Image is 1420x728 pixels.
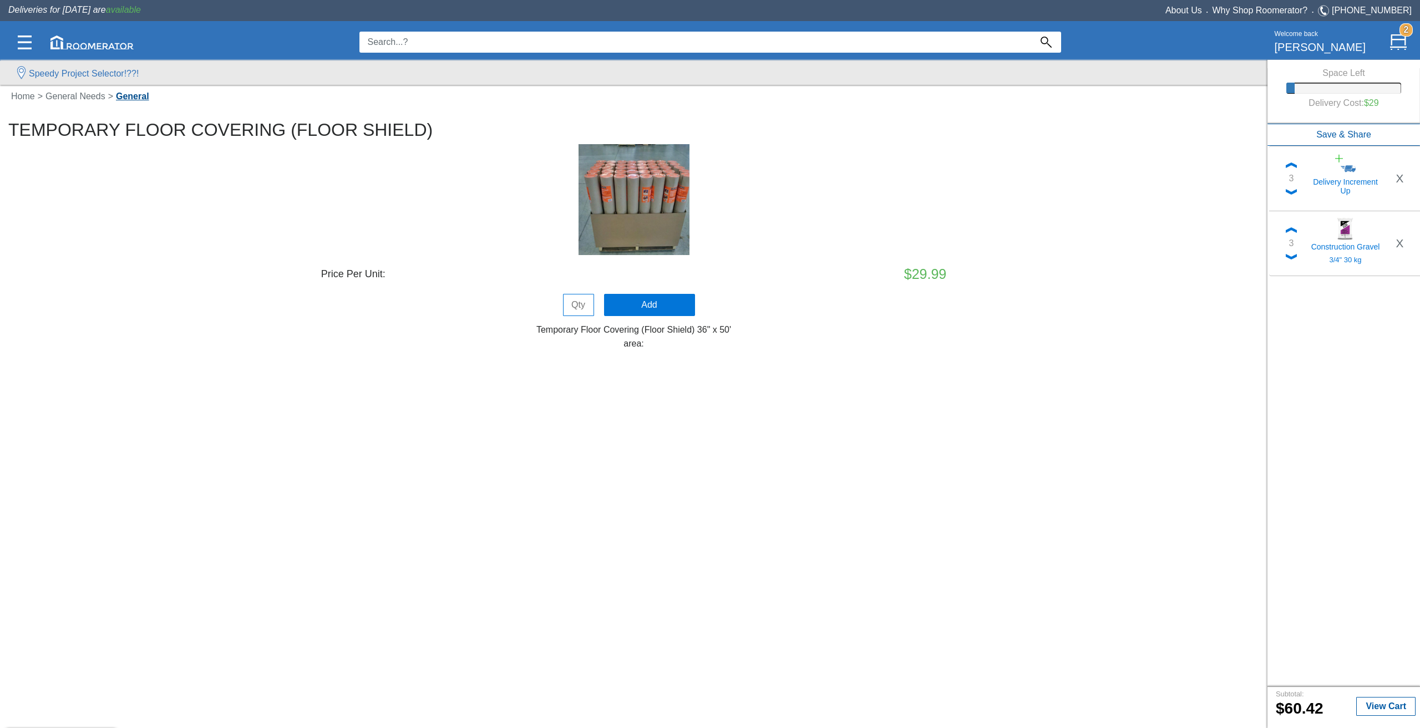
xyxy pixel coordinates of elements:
[1389,234,1411,252] button: X
[1286,227,1297,233] img: Up_Chevron.png
[1213,6,1308,15] a: Why Shop Roomerator?
[1267,124,1420,146] button: Save & Share
[1289,172,1294,185] div: 3
[1302,153,1389,204] a: Delivery Increment Up
[1286,68,1401,78] h6: Space Left
[1390,34,1407,50] img: Cart.svg
[321,267,738,282] div: Price Per Unit:
[1364,98,1379,108] label: $29
[1334,153,1356,175] img: 99900009_sm.jpg
[1334,218,1356,240] img: 10110005_sm.jpg
[1289,237,1294,250] div: 3
[8,120,1259,140] h2: Temporary Floor Covering (Floor Shield)
[1302,218,1389,269] a: Construction Gravel3/4" 30 kg
[1389,169,1411,187] button: X
[1310,175,1381,195] h5: Delivery Increment Up
[8,339,1259,349] h6: area:
[1286,254,1297,259] img: Down_Chevron.png
[106,5,141,14] span: available
[738,264,946,285] div: $29.99
[1399,23,1413,37] strong: 2
[29,67,139,80] label: Speedy Project Selector!??!
[359,32,1031,53] input: Search...?
[38,90,43,103] label: >
[1165,6,1202,15] a: About Us
[563,294,594,316] input: Qty
[1295,94,1392,113] h6: Delivery Cost:
[113,91,152,101] a: General
[1286,162,1297,168] img: Up_Chevron.png
[8,5,141,14] span: Deliveries for [DATE] are
[18,35,32,49] img: Categories.svg
[1041,37,1052,48] img: Search_Icon.svg
[8,91,38,101] a: Home
[1318,4,1332,18] img: Telephone.svg
[108,90,113,103] label: >
[1310,240,1381,251] h5: Construction Gravel
[1202,9,1213,14] span: •
[43,91,108,101] a: General Needs
[50,35,134,49] img: roomerator-logo.svg
[604,294,695,316] button: Add
[8,325,1259,335] h6: Temporary Floor Covering (Floor Shield) 36" x 50'
[1332,6,1412,15] a: [PHONE_NUMBER]
[579,144,689,255] img: 81100017_lg.jpg
[1307,9,1318,14] span: •
[1286,189,1297,195] img: Down_Chevron.png
[1310,256,1381,264] h5: 3/4" 30 kg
